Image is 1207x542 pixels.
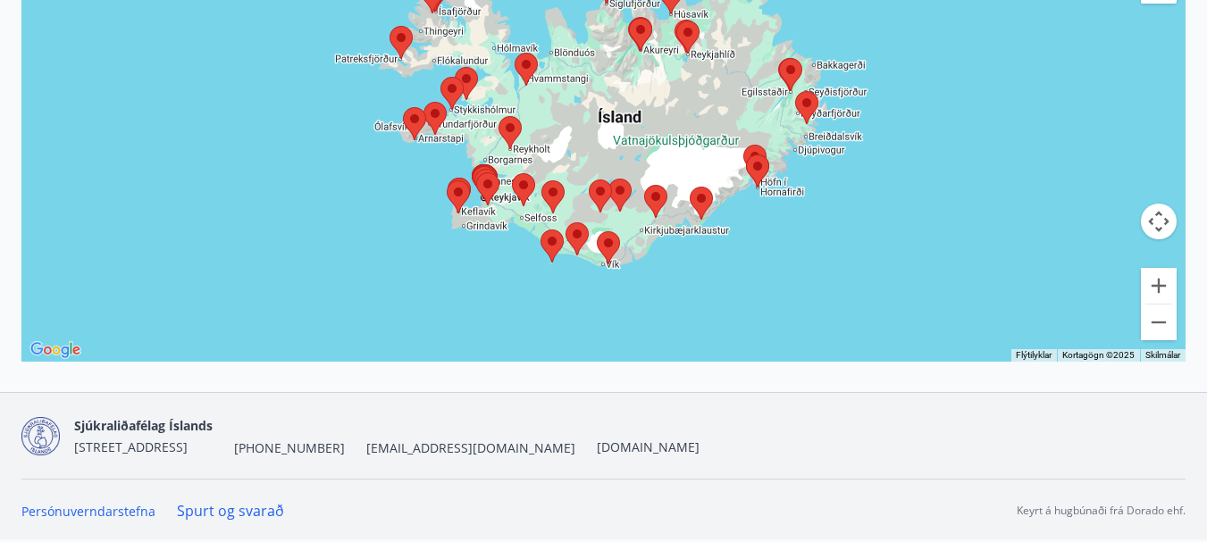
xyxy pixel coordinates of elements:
[597,438,700,455] a: [DOMAIN_NAME]
[366,439,575,457] span: [EMAIL_ADDRESS][DOMAIN_NAME]
[1017,503,1186,519] p: Keyrt á hugbúnaði frá Dorado ehf.
[26,338,85,362] img: Google
[1062,350,1135,360] span: Kortagögn ©2025
[177,501,284,521] a: Spurt og svarað
[1145,350,1180,360] a: Skilmálar (opnast í nýjum flipa)
[1141,204,1177,239] button: Myndavélarstýringar korts
[21,417,60,455] img: d7T4au2pYIU9thVz4WmmUT9xvMNnFvdnscGDOPEg.png
[74,417,213,434] span: Sjúkraliðafélag Íslands
[1016,349,1052,362] button: Flýtilyklar
[234,439,345,457] span: [PHONE_NUMBER]
[1141,268,1177,304] button: Stækka
[21,503,155,520] a: Persónuverndarstefna
[26,338,85,362] a: Opna þetta svæði í Google-kortum (opnar nýjan glugga)
[74,438,188,455] span: [STREET_ADDRESS]
[1141,304,1177,340] button: Minnka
